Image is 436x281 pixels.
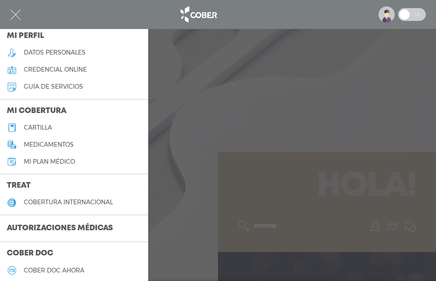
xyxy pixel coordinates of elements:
h5: guía de servicios [24,83,83,90]
h5: Mi plan médico [24,158,75,165]
img: Cober_menu-close-white.svg [10,9,21,20]
h5: datos personales [24,49,86,56]
h5: medicamentos [24,141,74,148]
img: logo_cober_home-white.png [176,4,221,25]
img: profile-placeholder.svg [379,6,395,23]
h5: credencial online [24,66,87,73]
h5: Cober doc ahora [24,267,84,274]
h5: cartilla [24,124,52,131]
h5: cobertura internacional [24,199,113,206]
